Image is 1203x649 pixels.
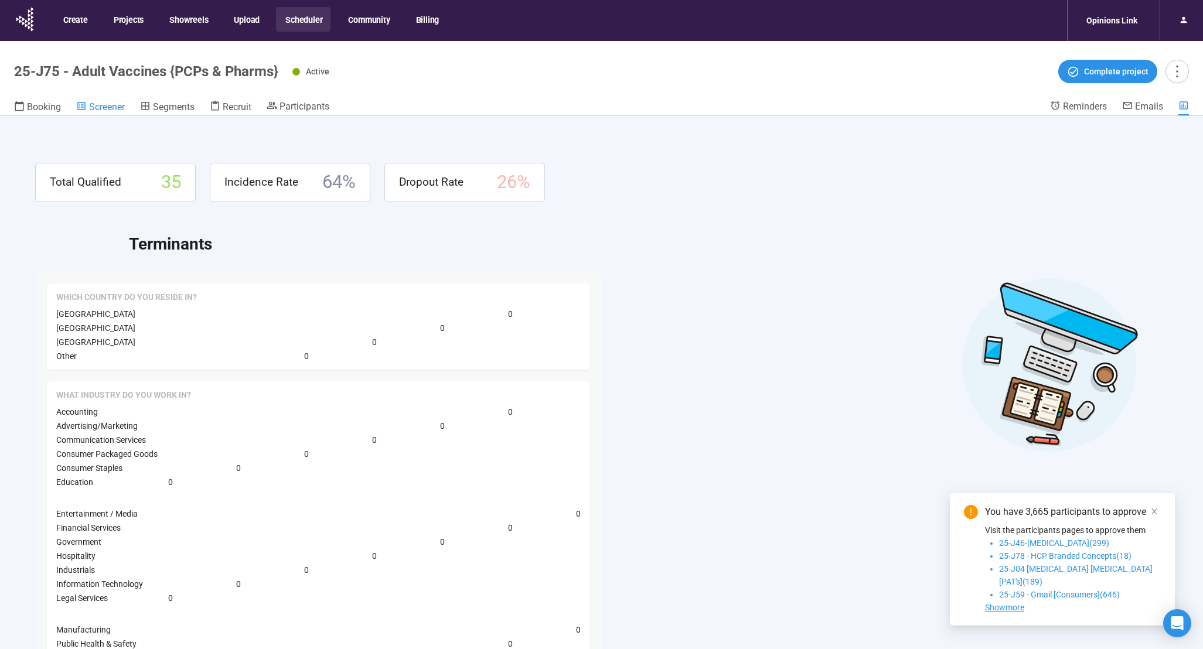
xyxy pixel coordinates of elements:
button: Scheduler [276,7,330,32]
span: Complete project [1084,65,1149,78]
span: Dropout Rate [399,173,464,191]
button: Showreels [160,7,216,32]
span: 0 [304,350,309,363]
span: Legal Services [56,593,108,603]
span: Participants [280,101,329,112]
span: Advertising/Marketing [56,421,138,431]
span: Communication Services [56,435,146,445]
button: Community [339,7,398,32]
button: Complete project [1058,60,1157,83]
span: 0 [236,462,241,474]
div: Open Intercom Messenger [1163,609,1191,637]
span: Active [306,67,329,76]
span: 0 [168,476,173,489]
span: 0 [236,578,241,590]
span: Incidence Rate [224,173,298,191]
span: 0 [440,322,445,334]
span: Consumer Staples [56,463,122,473]
a: Segments [140,100,195,115]
span: Booking [27,101,61,112]
span: 0 [576,507,581,520]
span: Segments [153,101,195,112]
span: 0 [440,535,445,548]
a: Recruit [210,100,251,115]
span: Other [56,351,77,361]
span: Manufacturing [56,625,111,634]
button: more [1165,60,1189,83]
span: Consumer Packaged Goods [56,449,158,459]
span: Screener [89,101,125,112]
span: 0 [508,308,513,320]
span: Education [56,477,93,487]
a: Participants [267,100,329,114]
button: Billing [407,7,448,32]
span: Showmore [985,603,1024,612]
button: Projects [104,7,152,32]
span: Reminders [1063,101,1107,112]
a: Emails [1122,100,1163,114]
div: Opinions Link [1079,9,1144,32]
span: 0 [508,405,513,418]
h2: Terminants [129,231,1168,257]
span: 0 [304,563,309,576]
span: Hospitality [56,551,96,561]
span: [GEOGRAPHIC_DATA] [56,323,135,333]
span: Public Health & Safety [56,639,137,648]
span: 25-J04 [MEDICAL_DATA] [MEDICAL_DATA] [PAT's](189) [999,564,1153,586]
button: Create [54,7,96,32]
span: 0 [168,592,173,604]
span: Entertainment / Media [56,509,138,518]
p: Visit the participants pages to approve them [985,524,1161,537]
span: 0 [372,549,377,562]
span: Financial Services [56,523,121,532]
span: close [1150,507,1158,515]
span: Total Qualified [50,173,121,191]
img: Desktop work notes [962,276,1139,453]
a: Booking [14,100,61,115]
span: [GEOGRAPHIC_DATA] [56,309,135,319]
span: 25-J59 - Gmail [Consumers](646) [999,590,1120,599]
span: 0 [372,336,377,349]
span: Emails [1135,101,1163,112]
span: 0 [576,623,581,636]
span: Government [56,537,101,546]
span: Industrials [56,565,95,575]
span: What Industry do you work in? [56,390,191,401]
span: 26 % [497,168,530,197]
span: more [1169,63,1185,79]
span: Information Technology [56,579,143,589]
span: [GEOGRAPHIC_DATA] [56,337,135,347]
span: 25-J46-[MEDICAL_DATA](299) [999,538,1109,548]
span: 0 [304,448,309,460]
span: Which country do you reside in? [56,292,197,303]
h1: 25-J75 - Adult Vaccines {PCPs & Pharms} [14,63,278,80]
span: Accounting [56,407,98,416]
span: Recruit [223,101,251,112]
span: 0 [440,419,445,432]
button: Upload [224,7,268,32]
span: 0 [372,433,377,446]
a: Screener [76,100,125,115]
span: exclamation-circle [964,505,978,519]
span: 64 % [322,168,356,197]
div: You have 3,665 participants to approve [985,505,1161,519]
span: 25-J78 - HCP Branded Concepts(18) [999,551,1132,561]
span: 0 [508,521,513,534]
a: Reminders [1050,100,1107,114]
span: 35 [161,168,181,197]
